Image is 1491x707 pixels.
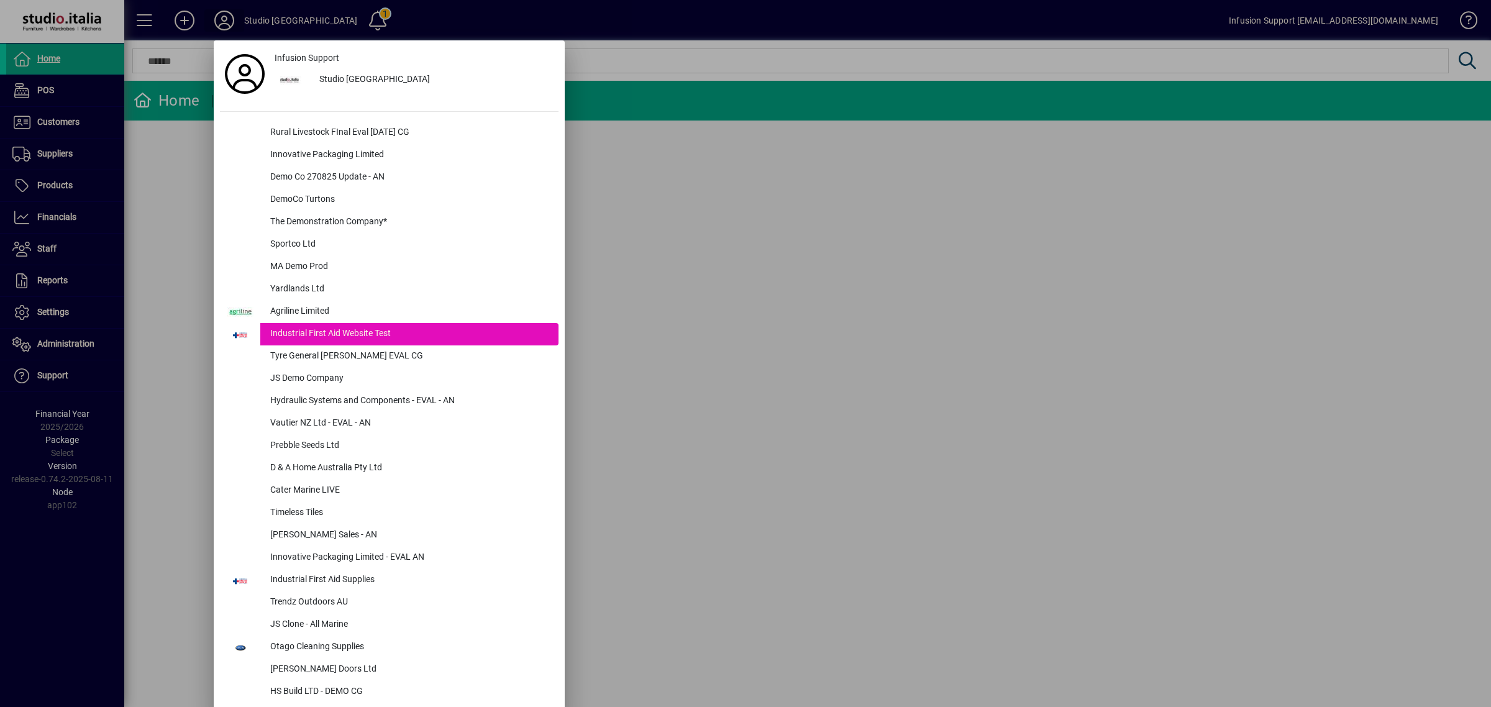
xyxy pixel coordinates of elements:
[220,413,559,435] button: Vautier NZ Ltd - EVAL - AN
[260,480,559,502] div: Cater Marine LIVE
[220,144,559,166] button: Innovative Packaging Limited
[260,524,559,547] div: [PERSON_NAME] Sales - AN
[220,345,559,368] button: Tyre General [PERSON_NAME] EVAL CG
[260,144,559,166] div: Innovative Packaging Limited
[220,681,559,703] button: HS Build LTD - DEMO CG
[220,659,559,681] button: [PERSON_NAME] Doors Ltd
[220,435,559,457] button: Prebble Seeds Ltd
[260,211,559,234] div: The Demonstration Company*
[220,189,559,211] button: DemoCo Turtons
[260,278,559,301] div: Yardlands Ltd
[220,457,559,480] button: D & A Home Australia Pty Ltd
[260,659,559,681] div: [PERSON_NAME] Doors Ltd
[309,69,559,91] div: Studio [GEOGRAPHIC_DATA]
[220,166,559,189] button: Demo Co 270825 Update - AN
[260,301,559,323] div: Agriline Limited
[260,189,559,211] div: DemoCo Turtons
[260,413,559,435] div: Vautier NZ Ltd - EVAL - AN
[220,569,559,591] button: Industrial First Aid Supplies
[220,502,559,524] button: Timeless Tiles
[220,480,559,502] button: Cater Marine LIVE
[260,681,559,703] div: HS Build LTD - DEMO CG
[260,591,559,614] div: Trendz Outdoors AU
[260,122,559,144] div: Rural Livestock FInal Eval [DATE] CG
[220,636,559,659] button: Otago Cleaning Supplies
[220,234,559,256] button: Sportco Ltd
[260,547,559,569] div: Innovative Packaging Limited - EVAL AN
[270,69,559,91] button: Studio [GEOGRAPHIC_DATA]
[260,614,559,636] div: JS Clone - All Marine
[220,547,559,569] button: Innovative Packaging Limited - EVAL AN
[260,502,559,524] div: Timeless Tiles
[220,614,559,636] button: JS Clone - All Marine
[260,636,559,659] div: Otago Cleaning Supplies
[260,457,559,480] div: D & A Home Australia Pty Ltd
[220,524,559,547] button: [PERSON_NAME] Sales - AN
[275,52,339,65] span: Infusion Support
[270,47,559,69] a: Infusion Support
[220,122,559,144] button: Rural Livestock FInal Eval [DATE] CG
[220,63,270,85] a: Profile
[220,368,559,390] button: JS Demo Company
[220,278,559,301] button: Yardlands Ltd
[220,256,559,278] button: MA Demo Prod
[260,234,559,256] div: Sportco Ltd
[220,211,559,234] button: The Demonstration Company*
[220,323,559,345] button: Industrial First Aid Website Test
[260,166,559,189] div: Demo Co 270825 Update - AN
[220,591,559,614] button: Trendz Outdoors AU
[260,368,559,390] div: JS Demo Company
[220,390,559,413] button: Hydraulic Systems and Components - EVAL - AN
[260,256,559,278] div: MA Demo Prod
[260,569,559,591] div: Industrial First Aid Supplies
[260,390,559,413] div: Hydraulic Systems and Components - EVAL - AN
[260,345,559,368] div: Tyre General [PERSON_NAME] EVAL CG
[260,435,559,457] div: Prebble Seeds Ltd
[260,323,559,345] div: Industrial First Aid Website Test
[220,301,559,323] button: Agriline Limited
